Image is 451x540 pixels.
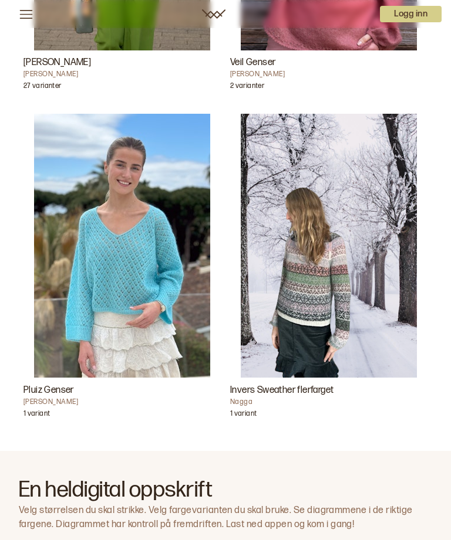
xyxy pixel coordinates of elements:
[23,409,50,421] p: 1 variant
[202,9,225,19] a: Woolit
[230,56,428,70] h3: Veil Genser
[23,383,221,398] h3: Pluiz Genser
[19,504,432,532] p: Velg størrelsen du skal strikke. Velg fargevarianten du skal bruke. Se diagrammene i de riktige f...
[23,398,221,407] h4: [PERSON_NAME]
[19,479,432,501] h2: En heldigital oppskrift
[380,6,442,22] button: User dropdown
[230,398,428,407] h4: Nagga
[241,114,417,378] img: NaggaInvers Sweather flerfarget
[23,81,61,93] p: 27 varianter
[230,70,428,79] h4: [PERSON_NAME]
[34,114,210,378] img: Ane Kydland ThomassenPluiz Genser
[23,70,221,79] h4: [PERSON_NAME]
[230,114,428,427] a: Invers Sweather flerfarget
[23,56,221,70] h3: [PERSON_NAME]
[230,409,257,421] p: 1 variant
[380,6,442,22] p: Logg inn
[230,383,428,398] h3: Invers Sweather flerfarget
[230,81,264,93] p: 2 varianter
[23,114,221,427] a: Pluiz Genser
